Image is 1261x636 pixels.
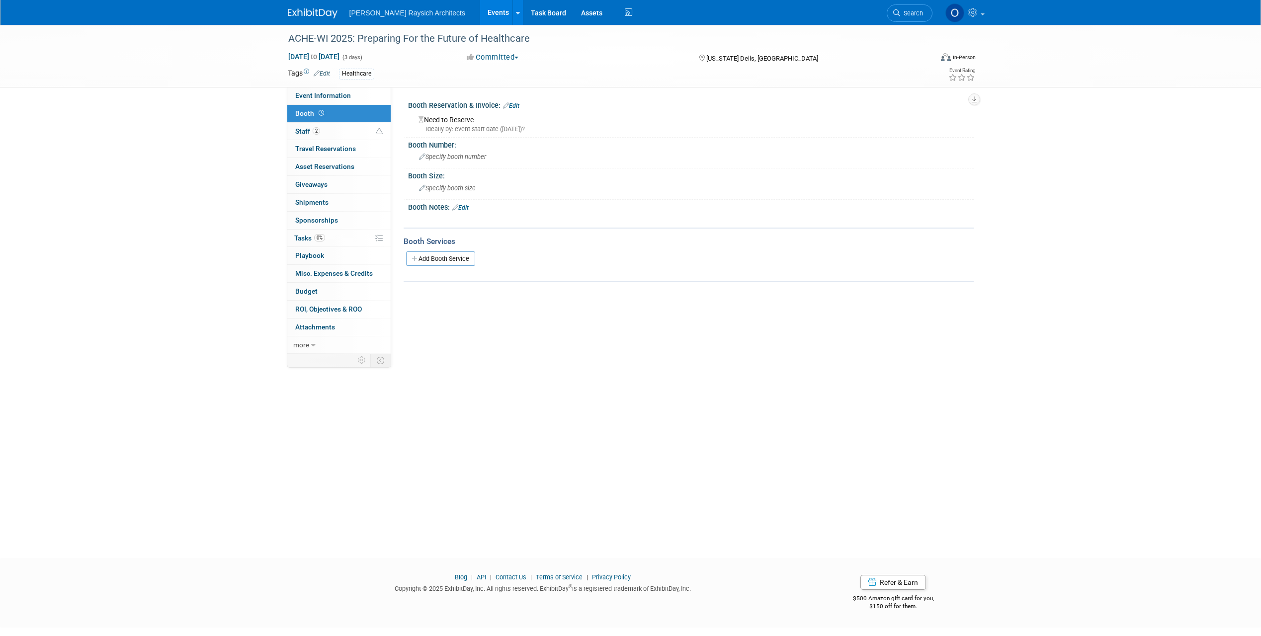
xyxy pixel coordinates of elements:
[288,582,799,593] div: Copyright © 2025 ExhibitDay, Inc. All rights reserved. ExhibitDay is a registered trademark of Ex...
[900,9,923,17] span: Search
[406,251,475,266] a: Add Booth Service
[952,54,976,61] div: In-Person
[469,573,475,581] span: |
[317,109,326,117] span: Booth not reserved yet
[314,70,330,77] a: Edit
[419,184,476,192] span: Specify booth size
[813,602,974,611] div: $150 off for them.
[309,53,319,61] span: to
[528,573,534,581] span: |
[287,265,391,282] a: Misc. Expenses & Credits
[408,168,974,181] div: Booth Size:
[370,354,391,367] td: Toggle Event Tabs
[536,573,583,581] a: Terms of Service
[285,30,918,48] div: ACHE-WI 2025: Preparing For the Future of Healthcare
[295,145,356,153] span: Travel Reservations
[339,69,374,79] div: Healthcare
[313,127,320,135] span: 2
[287,140,391,158] a: Travel Reservations
[295,251,324,259] span: Playbook
[496,573,526,581] a: Contact Us
[455,573,467,581] a: Blog
[349,9,465,17] span: [PERSON_NAME] Raysich Architects
[408,200,974,213] div: Booth Notes:
[288,8,337,18] img: ExhibitDay
[295,91,351,99] span: Event Information
[287,283,391,300] a: Budget
[295,323,335,331] span: Attachments
[295,269,373,277] span: Misc. Expenses & Credits
[287,105,391,122] a: Booth
[874,52,976,67] div: Event Format
[295,180,328,188] span: Giveaways
[945,3,964,22] img: Oscar Sprangers
[452,204,469,211] a: Edit
[592,573,631,581] a: Privacy Policy
[287,194,391,211] a: Shipments
[408,138,974,150] div: Booth Number:
[488,573,494,581] span: |
[860,575,926,590] a: Refer & Earn
[287,336,391,354] a: more
[477,573,486,581] a: API
[295,127,320,135] span: Staff
[503,102,519,109] a: Edit
[287,212,391,229] a: Sponsorships
[288,52,340,61] span: [DATE] [DATE]
[287,158,391,175] a: Asset Reservations
[287,87,391,104] a: Event Information
[295,162,354,170] span: Asset Reservations
[287,230,391,247] a: Tasks0%
[419,125,966,134] div: Ideally by: event start date ([DATE])?
[295,216,338,224] span: Sponsorships
[287,247,391,264] a: Playbook
[706,55,818,62] span: [US_STATE] Dells, [GEOGRAPHIC_DATA]
[295,109,326,117] span: Booth
[941,53,951,61] img: Format-Inperson.png
[408,98,974,111] div: Booth Reservation & Invoice:
[887,4,932,22] a: Search
[569,584,572,589] sup: ®
[813,588,974,611] div: $500 Amazon gift card for you,
[376,127,383,136] span: Potential Scheduling Conflict -- at least one attendee is tagged in another overlapping event.
[293,341,309,349] span: more
[353,354,371,367] td: Personalize Event Tab Strip
[948,68,975,73] div: Event Rating
[295,198,329,206] span: Shipments
[341,54,362,61] span: (3 days)
[419,153,486,160] span: Specify booth number
[294,234,325,242] span: Tasks
[287,123,391,140] a: Staff2
[288,68,330,79] td: Tags
[287,301,391,318] a: ROI, Objectives & ROO
[287,176,391,193] a: Giveaways
[404,236,974,247] div: Booth Services
[314,234,325,241] span: 0%
[287,318,391,336] a: Attachments
[295,305,362,313] span: ROI, Objectives & ROO
[584,573,590,581] span: |
[416,112,966,134] div: Need to Reserve
[295,287,318,295] span: Budget
[463,52,522,63] button: Committed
